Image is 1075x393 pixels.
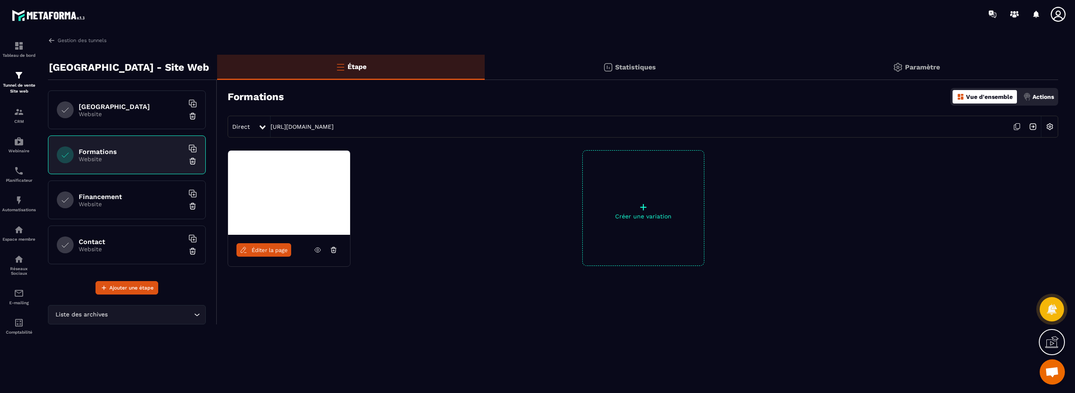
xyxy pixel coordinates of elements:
[1040,359,1065,385] div: Ouvrir le chat
[14,288,24,298] img: email
[2,178,36,183] p: Planificateur
[109,310,192,319] input: Search for option
[14,254,24,264] img: social-network
[14,107,24,117] img: formation
[252,247,288,253] span: Éditer la page
[583,201,704,213] p: +
[188,247,197,255] img: trash
[2,119,36,124] p: CRM
[14,41,24,51] img: formation
[1023,93,1031,101] img: actions.d6e523a2.png
[2,237,36,242] p: Espace membre
[2,64,36,101] a: formationformationTunnel de vente Site web
[2,159,36,189] a: schedulerschedulerPlanificateur
[79,103,184,111] h6: [GEOGRAPHIC_DATA]
[48,305,206,324] div: Search for option
[232,123,250,130] span: Direct
[2,248,36,282] a: social-networksocial-networkRéseaux Sociaux
[79,111,184,117] p: Website
[1025,119,1041,135] img: arrow-next.bcc2205e.svg
[2,300,36,305] p: E-mailing
[966,93,1013,100] p: Vue d'ensemble
[2,82,36,94] p: Tunnel de vente Site web
[14,70,24,80] img: formation
[583,213,704,220] p: Créer une variation
[48,37,106,44] a: Gestion des tunnels
[236,243,291,257] a: Éditer la page
[96,281,158,295] button: Ajouter une étape
[271,123,334,130] a: [URL][DOMAIN_NAME]
[14,225,24,235] img: automations
[335,62,345,72] img: bars-o.4a397970.svg
[79,246,184,252] p: Website
[14,166,24,176] img: scheduler
[188,157,197,165] img: trash
[348,63,366,71] p: Étape
[49,59,209,76] p: [GEOGRAPHIC_DATA] - Site Web
[1042,119,1058,135] img: setting-w.858f3a88.svg
[79,193,184,201] h6: Financement
[109,284,154,292] span: Ajouter une étape
[2,130,36,159] a: automationsautomationsWebinaire
[2,207,36,212] p: Automatisations
[2,53,36,58] p: Tableau de bord
[957,93,964,101] img: dashboard-orange.40269519.svg
[2,149,36,153] p: Webinaire
[79,238,184,246] h6: Contact
[14,318,24,328] img: accountant
[79,156,184,162] p: Website
[228,151,350,235] img: image
[48,37,56,44] img: arrow
[2,218,36,248] a: automationsautomationsEspace membre
[79,148,184,156] h6: Formations
[2,35,36,64] a: formationformationTableau de bord
[14,195,24,205] img: automations
[2,282,36,311] a: emailemailE-mailing
[905,63,940,71] p: Paramètre
[188,112,197,120] img: trash
[615,63,656,71] p: Statistiques
[12,8,88,23] img: logo
[2,189,36,218] a: automationsautomationsAutomatisations
[2,101,36,130] a: formationformationCRM
[228,91,284,103] h3: Formations
[2,311,36,341] a: accountantaccountantComptabilité
[1033,93,1054,100] p: Actions
[603,62,613,72] img: stats.20deebd0.svg
[2,330,36,335] p: Comptabilité
[53,310,109,319] span: Liste des archives
[893,62,903,72] img: setting-gr.5f69749f.svg
[188,202,197,210] img: trash
[2,266,36,276] p: Réseaux Sociaux
[79,201,184,207] p: Website
[14,136,24,146] img: automations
